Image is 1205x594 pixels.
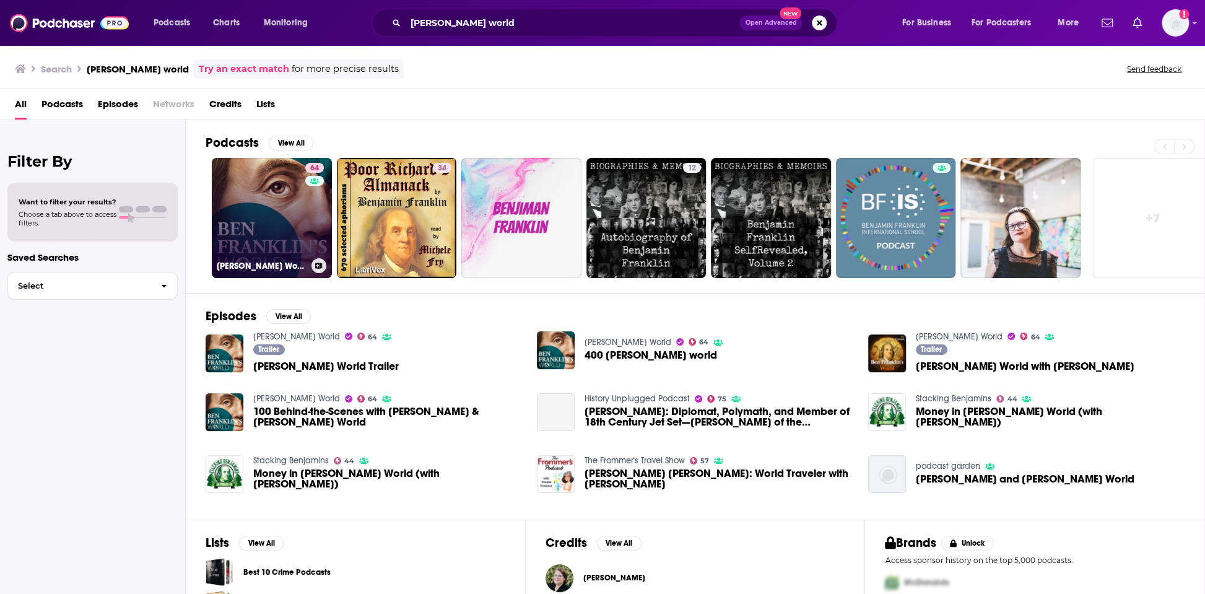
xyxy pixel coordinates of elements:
a: 44 [334,457,355,465]
img: User Profile [1162,9,1189,37]
a: Ben Franklin's World [253,331,340,342]
svg: Add a profile image [1179,9,1189,19]
span: 64 [1030,334,1040,340]
button: open menu [145,13,206,33]
a: 34 [433,163,451,173]
a: 64 [1020,333,1040,340]
span: 100 Behind-the-Scenes with [PERSON_NAME] & [PERSON_NAME] World [253,406,522,427]
span: Trailer [921,346,942,353]
img: Podchaser - Follow, Share and Rate Podcasts [10,11,129,35]
a: Ben Franklin's World Trailer [206,334,243,372]
a: Ben Franklin: World Traveler with Eric Weiner [585,468,853,489]
span: 34 [438,162,446,175]
a: Show notifications dropdown [1097,12,1118,33]
span: 12 [688,162,696,175]
span: [PERSON_NAME] and [PERSON_NAME] World [916,474,1134,484]
button: View All [266,309,311,324]
h3: [PERSON_NAME] world [87,63,189,75]
a: 64 [689,338,709,346]
button: Send feedback [1123,64,1185,74]
span: 64 [310,162,319,175]
span: Monitoring [264,14,308,32]
button: Select [7,272,178,300]
a: The Frommer's Travel Show [585,455,685,466]
a: Ben Franklin's World [916,331,1003,342]
h2: Podcasts [206,135,259,151]
button: open menu [1049,13,1094,33]
p: Saved Searches [7,251,178,263]
a: CreditsView All [546,535,642,551]
span: For Podcasters [972,14,1031,32]
a: 400 Ben Franklin's world [585,350,717,360]
span: Trailer [258,346,279,353]
span: Open Advanced [745,20,796,26]
span: [PERSON_NAME] [PERSON_NAME]: World Traveler with [PERSON_NAME] [585,468,853,489]
h3: Search [41,63,72,75]
a: podcast garden [916,461,980,471]
a: EpisodesView All [206,308,311,324]
a: 100 Behind-the-Scenes with Liz Covart & Ben Franklin's World [253,406,522,427]
img: Ben Franklin's World with Liz Covart [868,334,906,372]
span: Networks [153,94,194,120]
a: Stacking Benjamins [916,393,991,404]
span: [PERSON_NAME] World with [PERSON_NAME] [916,361,1134,372]
a: 75 [707,395,727,403]
a: Best 10 Crime Podcasts [206,558,233,586]
span: 75 [718,396,726,402]
span: 44 [1007,396,1017,402]
button: View All [597,536,642,551]
a: Ben Franklin's World Trailer [253,361,399,372]
h3: [PERSON_NAME] World [217,261,307,271]
img: Money in Ben Franklin's World (with Liz Covart) [206,455,243,493]
span: [PERSON_NAME]: Diplomat, Polymath, and Member of 18th Century Jet Set—[PERSON_NAME] of the [PERSO... [585,406,853,427]
a: All [15,94,27,120]
a: Show notifications dropdown [1128,12,1147,33]
button: open menu [894,13,967,33]
span: 57 [700,458,709,464]
a: Best 10 Crime Podcasts [243,566,331,579]
a: Try an exact match [199,62,289,76]
a: Money in Ben Franklin's World (with Liz Covart) [253,468,522,489]
span: 64 [368,396,377,402]
a: Benjamin Franklin: Diplomat, Polymath, and Member of 18th Century Jet Set—Elizabeth Covart of the... [537,393,575,431]
a: Credits [209,94,241,120]
button: Open AdvancedNew [739,15,802,30]
a: 12 [683,163,701,173]
a: Lists [256,94,275,120]
span: Want to filter your results? [19,198,116,206]
span: for more precise results [292,62,399,76]
img: 100 Behind-the-Scenes with Liz Covart & Ben Franklin's World [206,393,243,431]
h2: Filter By [7,152,178,170]
a: History Unplugged Podcast [585,393,690,404]
span: New [780,7,802,19]
span: [PERSON_NAME] [583,573,645,583]
img: Ben Franklin: World Traveler with Eric Weiner [537,455,575,493]
img: 400 Ben Franklin's world [537,331,575,369]
a: 44 [996,395,1017,403]
a: 64 [305,163,324,173]
button: Show profile menu [1162,9,1189,37]
a: 64[PERSON_NAME] World [212,158,332,278]
span: For Business [902,14,951,32]
img: Money in Ben Franklin's World (with Liz Covart) [868,393,906,431]
a: Ben Franklin's World with Liz Covart [916,361,1134,372]
span: Choose a tab above to access filters. [19,210,116,227]
a: Episodes [98,94,138,120]
span: 400 [PERSON_NAME] world [585,350,717,360]
a: Liz Covart [583,573,645,583]
img: Liz Covart and Ben Franklin's World [868,455,906,493]
a: 64 [357,395,378,403]
a: ListsView All [206,535,284,551]
span: Money in [PERSON_NAME] World (with [PERSON_NAME]) [916,406,1185,427]
a: Charts [205,13,247,33]
span: 64 [368,334,377,340]
button: open menu [964,13,1049,33]
span: McDonalds [903,577,949,588]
